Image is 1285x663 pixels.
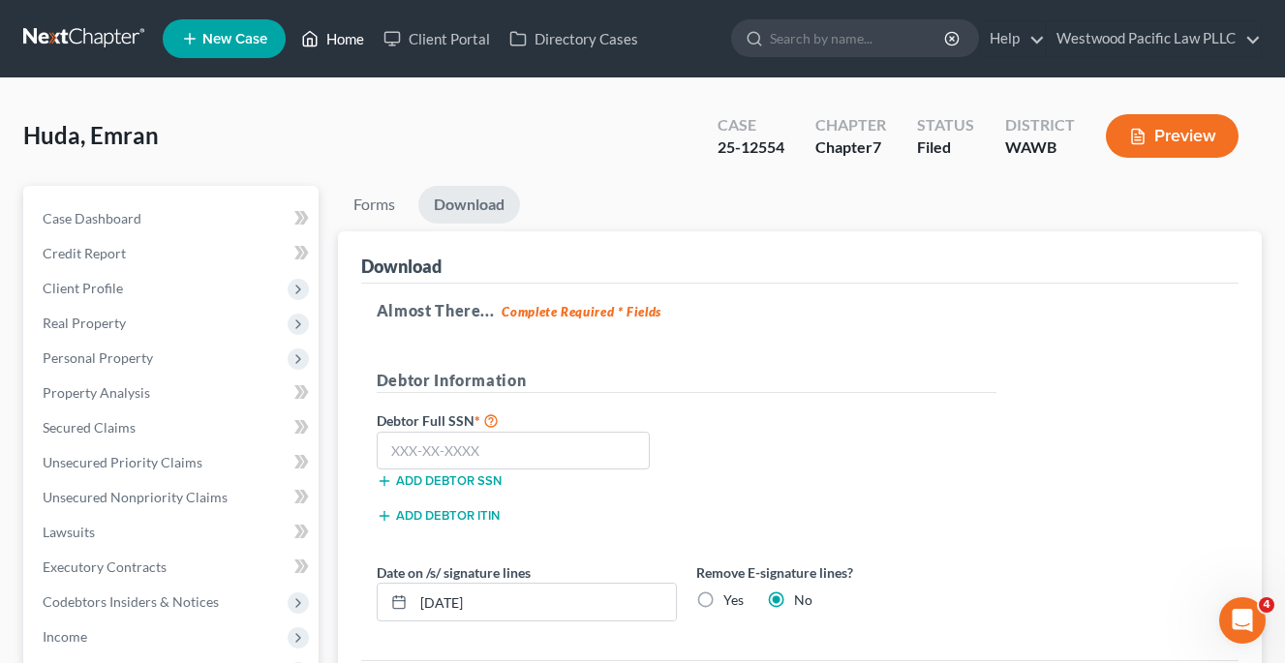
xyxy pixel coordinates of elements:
label: No [794,590,812,610]
a: Westwood Pacific Law PLLC [1047,21,1261,56]
span: Executory Contracts [43,558,167,575]
div: 25-12554 [718,136,784,159]
span: 7 [872,137,881,156]
span: Case Dashboard [43,210,141,226]
div: Status [917,114,974,136]
span: 4 [1259,597,1274,613]
a: Unsecured Nonpriority Claims [27,480,319,515]
span: Property Analysis [43,384,150,401]
a: Property Analysis [27,376,319,410]
span: Codebtors Insiders & Notices [43,593,219,610]
label: Date on /s/ signature lines [377,562,531,583]
span: Income [43,628,87,645]
input: Search by name... [770,20,947,56]
div: Download [361,255,442,278]
input: XXX-XX-XXXX [377,432,651,470]
a: Unsecured Priority Claims [27,445,319,480]
h5: Debtor Information [377,369,996,393]
a: Download [418,186,520,224]
strong: Complete Required * Fields [502,304,661,319]
a: Case Dashboard [27,201,319,236]
button: Add debtor SSN [377,473,502,489]
span: Unsecured Priority Claims [43,454,202,470]
span: Unsecured Nonpriority Claims [43,489,228,505]
a: Forms [338,186,411,224]
span: New Case [202,32,267,46]
span: Client Profile [43,280,123,296]
iframe: Intercom live chat [1219,597,1266,644]
div: WAWB [1005,136,1075,159]
label: Yes [723,590,744,610]
input: MM/DD/YYYY [413,584,676,620]
a: Credit Report [27,236,319,271]
a: Client Portal [374,21,500,56]
a: Lawsuits [27,515,319,550]
a: Secured Claims [27,410,319,445]
div: District [1005,114,1075,136]
span: Secured Claims [43,419,136,436]
div: Case [718,114,784,136]
a: Help [980,21,1045,56]
span: Huda, Emran [23,121,159,149]
a: Home [291,21,374,56]
button: Add debtor ITIN [377,508,500,524]
h5: Almost There... [377,299,1223,322]
button: Preview [1106,114,1239,158]
div: Chapter [815,136,886,159]
span: Personal Property [43,349,153,366]
span: Lawsuits [43,524,95,540]
label: Remove E-signature lines? [696,562,996,583]
span: Credit Report [43,245,126,261]
a: Executory Contracts [27,550,319,585]
span: Real Property [43,315,126,331]
div: Chapter [815,114,886,136]
label: Debtor Full SSN [367,408,687,432]
div: Filed [917,136,974,159]
a: Directory Cases [500,21,648,56]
